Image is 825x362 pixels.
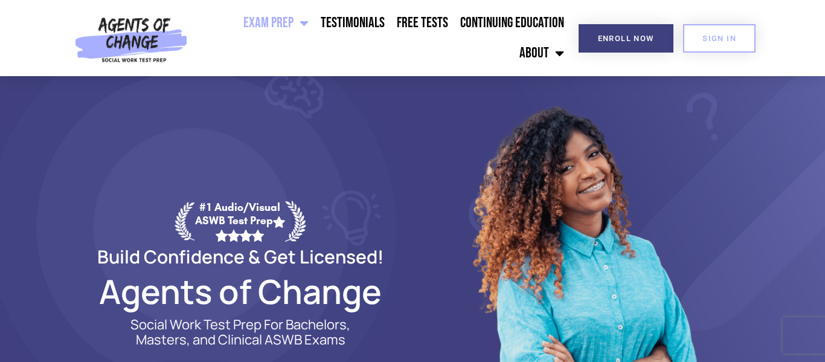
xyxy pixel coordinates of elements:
[683,24,756,53] a: SIGN IN
[513,38,570,68] a: About
[391,8,454,38] a: Free Tests
[315,8,391,38] a: Testimonials
[237,8,315,38] a: Exam Prep
[68,277,412,305] h2: Agents of Change
[702,34,736,42] span: SIGN IN
[117,317,364,347] p: Social Work Test Prep For Bachelors, Masters, and Clinical ASWB Exams
[454,8,570,38] a: Continuing Education
[193,8,570,68] nav: Menu
[598,34,654,42] span: Enroll Now
[68,248,412,265] h2: Build Confidence & Get Licensed!
[194,201,285,241] div: #1 Audio/Visual ASWB Test Prep
[579,24,673,53] a: Enroll Now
